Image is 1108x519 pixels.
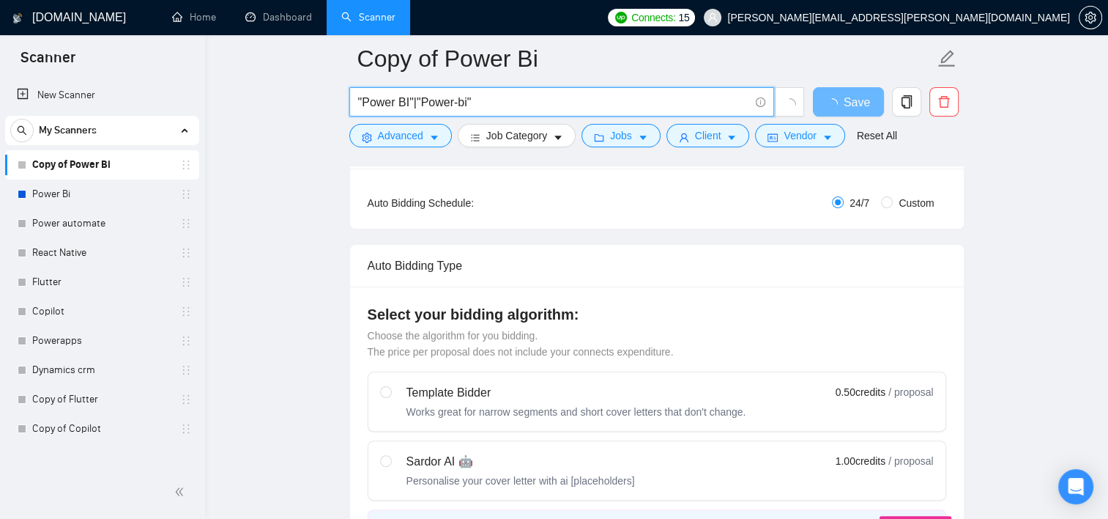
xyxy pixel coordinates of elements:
a: Dynamics crm [32,356,171,385]
span: holder [180,306,192,317]
span: loading [783,98,796,111]
button: idcardVendorcaret-down [755,124,844,147]
span: holder [180,364,192,376]
span: holder [180,276,192,288]
div: Template Bidder [406,384,746,402]
span: / proposal [888,385,933,400]
button: search [10,119,34,142]
span: Choose the algorithm for you bidding. The price per proposal does not include your connects expen... [368,330,674,358]
span: caret-down [638,132,648,143]
span: Client [695,128,721,144]
span: holder [180,394,192,405]
button: setting [1079,6,1102,29]
span: edit [937,49,956,68]
button: userClientcaret-down [666,124,750,147]
span: holder [180,335,192,347]
span: setting [1079,12,1101,23]
a: Powerapps [32,326,171,356]
li: New Scanner [5,81,199,110]
span: delete [930,95,958,108]
img: logo [12,7,23,30]
input: Scanner name... [357,40,934,77]
a: dashboardDashboard [245,11,312,23]
span: / proposal [888,454,933,468]
div: Auto Bidding Type [368,245,946,287]
span: user [679,132,689,143]
span: search [11,125,33,136]
button: Save [813,87,884,117]
span: caret-down [553,132,563,143]
span: loading [826,98,844,110]
span: caret-down [726,132,737,143]
span: Connects: [631,10,675,26]
a: Copy of Flutter [32,385,171,414]
span: holder [180,247,192,259]
div: Open Intercom Messenger [1058,469,1093,504]
button: delete [929,87,959,117]
h4: Select your bidding algorithm: [368,304,946,325]
button: folderJobscaret-down [581,124,661,147]
span: 15 [678,10,689,26]
span: 24/7 [844,195,875,211]
span: Scanner [9,47,87,78]
span: user [707,12,718,23]
a: setting [1079,12,1102,23]
div: Auto Bidding Schedule: [368,195,560,211]
img: upwork-logo.png [615,12,627,23]
a: React Native [32,238,171,268]
div: Works great for narrow segments and short cover letters that don't change. [406,405,746,419]
a: New Scanner [17,81,187,110]
span: My Scanners [39,116,97,145]
span: idcard [767,132,778,143]
span: holder [180,159,192,171]
span: caret-down [429,132,439,143]
button: barsJob Categorycaret-down [458,124,576,147]
span: Advanced [378,128,423,144]
a: Copy of Copilot [32,414,171,443]
a: Copilot [32,297,171,326]
span: holder [180,218,192,229]
a: homeHome [172,11,216,23]
span: holder [180,188,192,200]
span: bars [470,132,480,143]
button: copy [892,87,921,117]
div: Personalise your cover letter with ai [placeholders] [406,474,635,488]
span: Vendor [784,128,816,144]
input: Search Freelance Jobs... [358,93,749,111]
span: folder [594,132,604,143]
a: searchScanner [341,11,395,23]
button: settingAdvancedcaret-down [349,124,452,147]
span: double-left [174,485,189,499]
span: Job Category [486,128,547,144]
span: holder [180,423,192,435]
span: 0.50 credits [836,384,885,400]
a: Power automate [32,209,171,238]
span: setting [362,132,372,143]
span: Save [844,93,870,111]
span: Custom [893,195,940,211]
a: Reset All [857,128,897,144]
a: Flutter [32,268,171,297]
span: caret-down [822,132,833,143]
span: Jobs [610,128,632,144]
span: copy [893,95,921,108]
span: info-circle [756,97,765,107]
a: Copy of Power Bi [32,150,171,180]
a: Power Bi [32,180,171,209]
li: My Scanners [5,116,199,443]
div: Sardor AI 🤖 [406,453,635,471]
span: 1.00 credits [836,453,885,469]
